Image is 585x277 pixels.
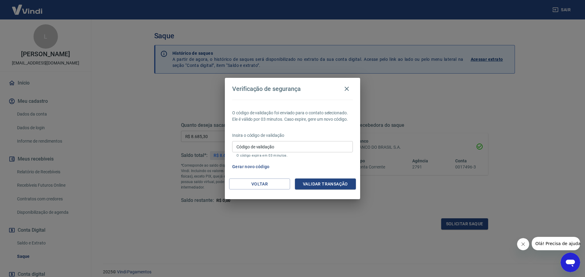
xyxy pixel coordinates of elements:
[4,4,51,9] span: Olá! Precisa de ajuda?
[236,154,349,158] p: O código expira em 03 minutos.
[232,110,353,123] p: O código de validação foi enviado para o contato selecionado. Ele é válido por 03 minutos. Caso e...
[232,132,353,139] p: Insira o código de validação
[232,85,301,92] h4: Verificação de segurança
[230,161,272,172] button: Gerar novo código
[229,178,290,190] button: Voltar
[561,253,580,272] iframe: Botão para abrir a janela de mensagens
[295,178,356,190] button: Validar transação
[532,237,580,250] iframe: Mensagem da empresa
[517,238,529,250] iframe: Fechar mensagem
